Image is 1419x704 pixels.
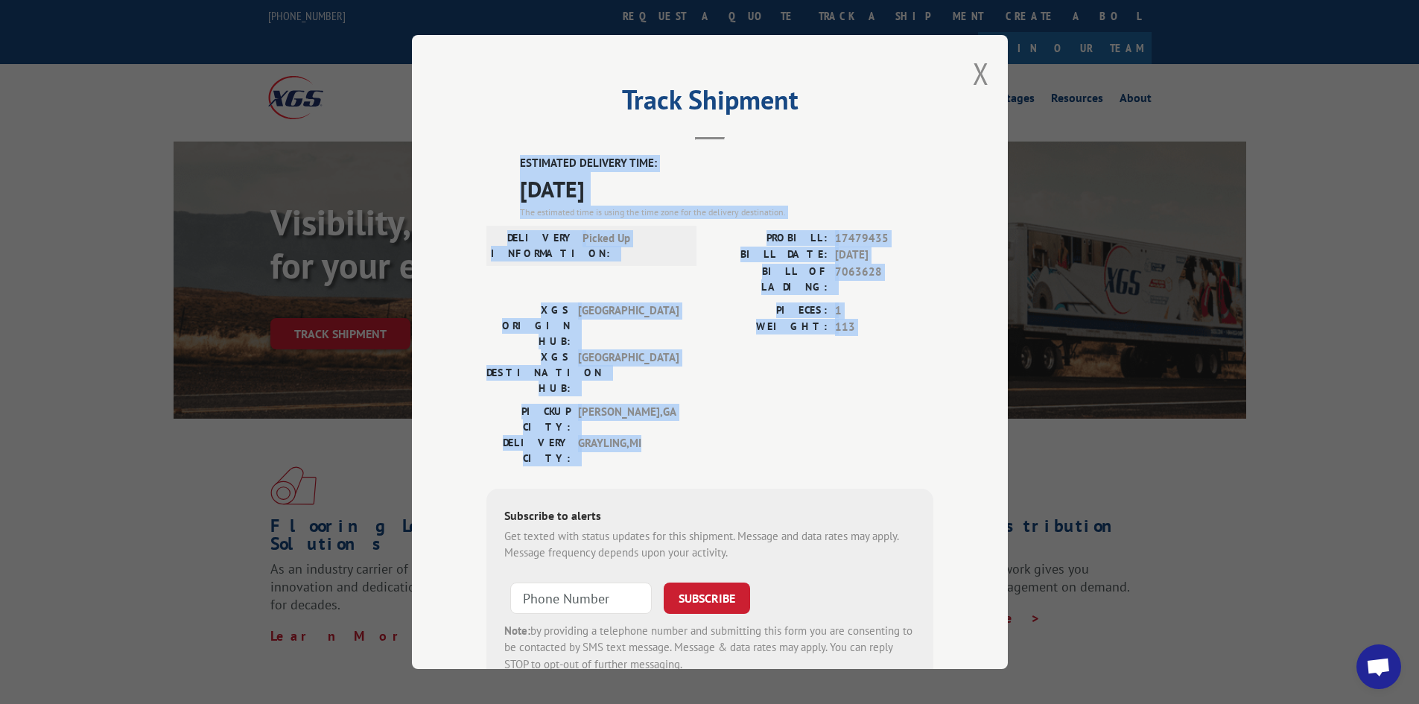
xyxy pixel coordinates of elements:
span: [GEOGRAPHIC_DATA] [578,349,679,396]
label: PICKUP CITY: [486,404,571,435]
h2: Track Shipment [486,89,933,118]
div: Open chat [1356,644,1401,689]
div: The estimated time is using the time zone for the delivery destination. [520,206,933,219]
div: by providing a telephone number and submitting this form you are consenting to be contacted by SM... [504,623,915,673]
button: SUBSCRIBE [664,583,750,614]
input: Phone Number [510,583,652,614]
button: Close modal [973,54,989,93]
div: Subscribe to alerts [504,507,915,528]
div: Get texted with status updates for this shipment. Message and data rates may apply. Message frequ... [504,528,915,562]
span: [PERSON_NAME] , GA [578,404,679,435]
span: [DATE] [835,247,933,264]
span: [GEOGRAPHIC_DATA] [578,302,679,349]
label: XGS ORIGIN HUB: [486,302,571,349]
span: 1 [835,302,933,320]
span: GRAYLING , MI [578,435,679,466]
span: Picked Up [582,230,683,261]
label: DELIVERY INFORMATION: [491,230,575,261]
label: BILL DATE: [710,247,828,264]
label: ESTIMATED DELIVERY TIME: [520,155,933,172]
label: BILL OF LADING: [710,264,828,295]
span: 7063628 [835,264,933,295]
span: 17479435 [835,230,933,247]
label: DELIVERY CITY: [486,435,571,466]
label: PIECES: [710,302,828,320]
strong: Note: [504,624,530,638]
label: XGS DESTINATION HUB: [486,349,571,396]
label: WEIGHT: [710,319,828,336]
label: PROBILL: [710,230,828,247]
span: 113 [835,319,933,336]
span: [DATE] [520,172,933,206]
